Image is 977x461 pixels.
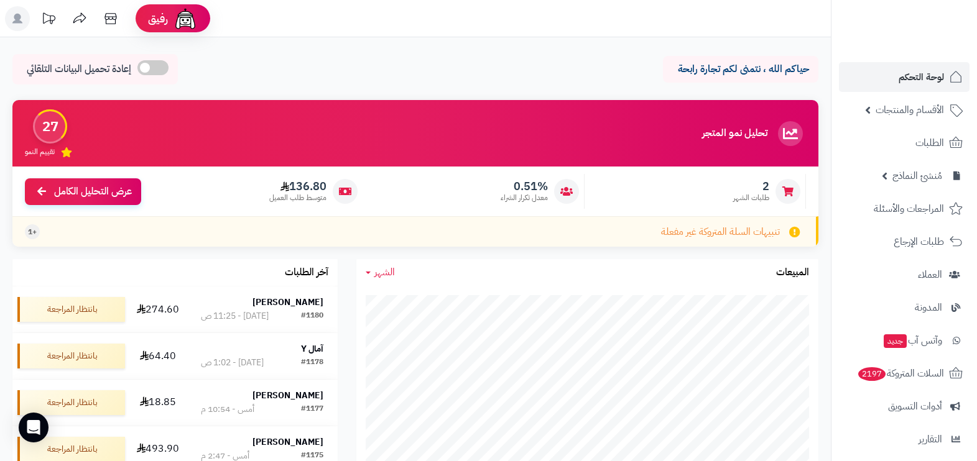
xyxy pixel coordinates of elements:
span: لوحة التحكم [899,68,944,86]
strong: آمال Y [301,342,323,355]
a: السلات المتروكة2197 [839,358,970,388]
span: تنبيهات السلة المتروكة غير مفعلة [661,225,780,239]
strong: [PERSON_NAME] [252,436,323,449]
span: وآتس آب [882,332,942,349]
span: الأقسام والمنتجات [876,101,944,119]
a: لوحة التحكم [839,62,970,92]
span: +1 [28,227,37,237]
a: المدونة [839,293,970,322]
div: أمس - 10:54 م [201,403,254,416]
span: معدل تكرار الشراء [501,193,548,203]
span: الطلبات [915,134,944,152]
div: بانتظار المراجعة [17,297,125,322]
span: متوسط طلب العميل [269,193,326,203]
a: العملاء [839,260,970,290]
span: 0.51% [501,180,548,193]
div: #1178 [301,357,323,369]
a: أدوات التسويق [839,391,970,421]
span: 2 [733,180,769,193]
span: 136.80 [269,180,326,193]
div: بانتظار المراجعة [17,344,125,368]
p: حياكم الله ، نتمنى لكم تجارة رابحة [672,62,809,76]
span: الشهر [374,265,395,280]
a: طلبات الإرجاع [839,227,970,257]
img: logo-2.png [892,34,965,60]
span: طلبات الإرجاع [894,233,944,250]
div: [DATE] - 1:02 ص [201,357,264,369]
span: العملاء [918,266,942,283]
span: المدونة [915,299,942,316]
span: جديد [884,334,907,348]
span: أدوات التسويق [888,398,942,415]
h3: تحليل نمو المتجر [702,128,767,139]
h3: آخر الطلبات [285,267,328,278]
div: Open Intercom Messenger [19,413,49,442]
span: عرض التحليل الكامل [54,185,132,199]
img: ai-face.png [173,6,198,31]
a: الشهر [366,265,395,280]
span: مُنشئ النماذج [892,167,942,185]
span: 2197 [858,367,886,381]
td: 274.60 [130,286,186,332]
td: 18.85 [130,380,186,426]
div: #1177 [301,403,323,416]
strong: [PERSON_NAME] [252,389,323,402]
span: السلات المتروكة [857,365,944,382]
h3: المبيعات [776,267,809,278]
a: الطلبات [839,128,970,158]
span: إعادة تحميل البيانات التلقائي [27,62,131,76]
a: وآتس آبجديد [839,326,970,355]
div: [DATE] - 11:25 ص [201,310,269,322]
a: التقارير [839,424,970,454]
span: تقييم النمو [25,147,55,157]
div: بانتظار المراجعة [17,390,125,415]
span: طلبات الشهر [733,193,769,203]
span: التقارير [919,431,942,448]
span: المراجعات والأسئلة [874,200,944,217]
div: #1180 [301,310,323,322]
a: المراجعات والأسئلة [839,194,970,224]
span: رفيق [148,11,168,26]
a: عرض التحليل الكامل [25,178,141,205]
td: 64.40 [130,333,186,379]
a: تحديثات المنصة [33,6,64,34]
strong: [PERSON_NAME] [252,296,323,309]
